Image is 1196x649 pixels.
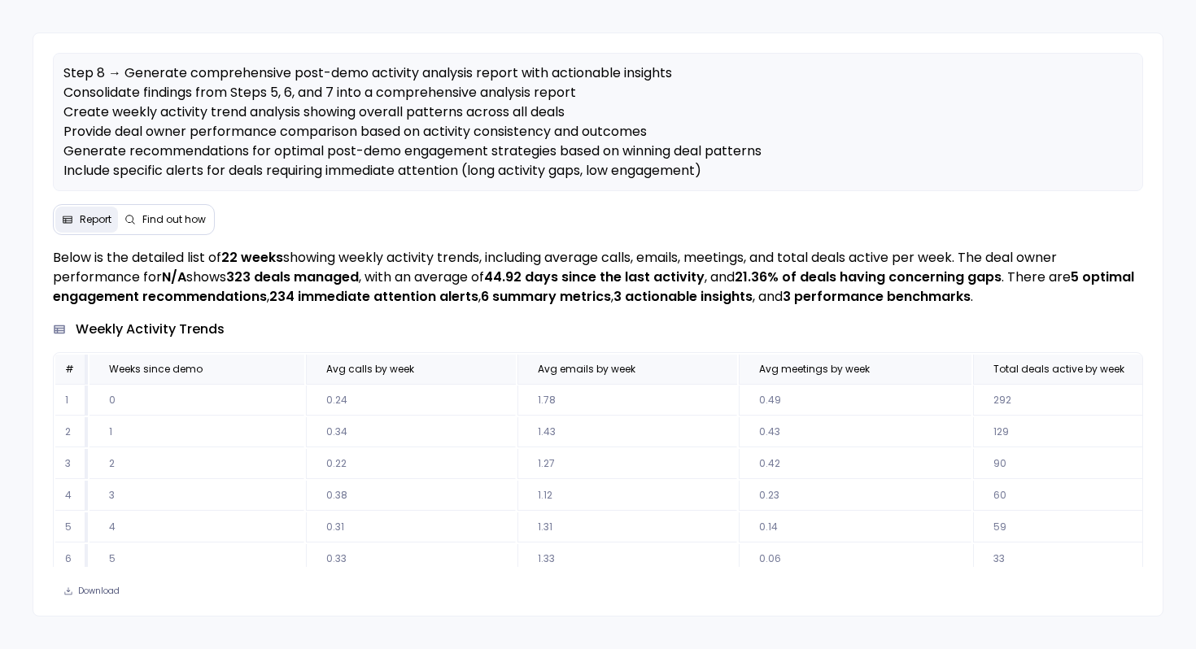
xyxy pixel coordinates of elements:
td: 1.78 [517,385,737,416]
td: 4 [89,512,304,542]
td: 5 [55,512,88,542]
td: 0.43 [739,417,971,447]
strong: 21.36% of deals having concerning gaps [735,268,1002,286]
strong: 3 performance benchmarks [783,287,971,306]
span: Download [78,586,120,597]
td: 1.12 [517,481,737,511]
strong: 22 weeks [221,248,283,267]
td: 2 [89,449,304,479]
strong: N/A [162,268,186,286]
strong: 3 actionable insights [613,287,753,306]
span: weekly activity trends [76,320,225,339]
td: 0.06 [739,544,971,574]
td: 0.33 [306,544,516,574]
strong: 323 deals managed [226,268,359,286]
button: Download [53,580,130,603]
td: 1.31 [517,512,737,542]
td: 0.22 [306,449,516,479]
td: 1.33 [517,544,737,574]
p: Below is the detailed list of showing weekly activity trends, including average calls, emails, me... [53,248,1143,307]
td: 1.43 [517,417,737,447]
td: 0.24 [306,385,516,416]
span: Total deals active by week [993,363,1124,376]
td: 2 [55,417,88,447]
strong: 234 immediate attention alerts [269,287,478,306]
td: 6 [55,544,88,574]
span: # [65,362,74,376]
td: 1.27 [517,449,737,479]
td: 0.42 [739,449,971,479]
span: Avg calls by week [326,363,414,376]
td: 0.49 [739,385,971,416]
td: 0.34 [306,417,516,447]
td: 1 [89,417,304,447]
td: 0.14 [739,512,971,542]
span: Step 8 → Generate comprehensive post-demo activity analysis report with actionable insights Conso... [63,63,1010,219]
span: Report [80,213,111,226]
td: 3 [89,481,304,511]
strong: 6 summary metrics [481,287,611,306]
strong: 44.92 days since the last activity [484,268,705,286]
td: 3 [55,449,88,479]
span: Weeks since demo [109,363,203,376]
td: 0.31 [306,512,516,542]
td: 5 [89,544,304,574]
span: Avg meetings by week [759,363,870,376]
td: 1 [55,385,88,416]
td: 0.23 [739,481,971,511]
button: Report [55,207,118,233]
td: 0 [89,385,304,416]
span: Avg emails by week [538,363,635,376]
td: 0.38 [306,481,516,511]
strong: 5 optimal engagement recommendations [53,268,1134,306]
button: Find out how [118,207,212,233]
td: 4 [55,481,88,511]
span: Find out how [142,213,206,226]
